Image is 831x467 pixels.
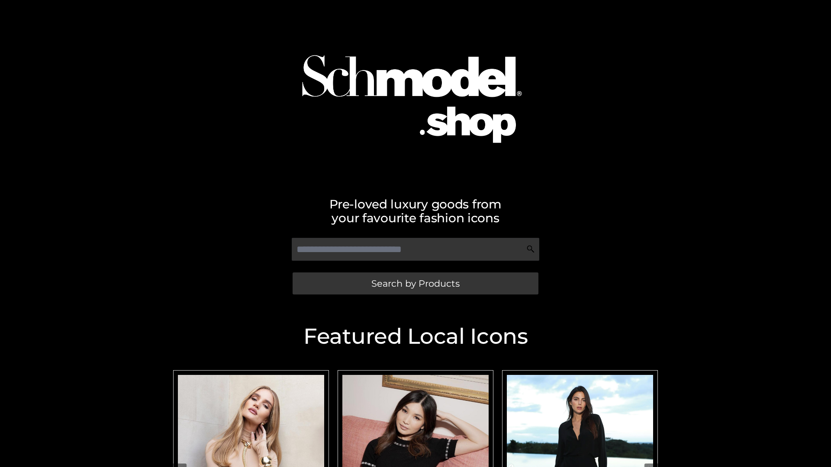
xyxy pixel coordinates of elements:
img: Search Icon [526,245,535,253]
a: Search by Products [293,272,538,294]
h2: Featured Local Icons​ [169,326,662,347]
span: Search by Products [371,279,460,288]
h2: Pre-loved luxury goods from your favourite fashion icons [169,197,662,225]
